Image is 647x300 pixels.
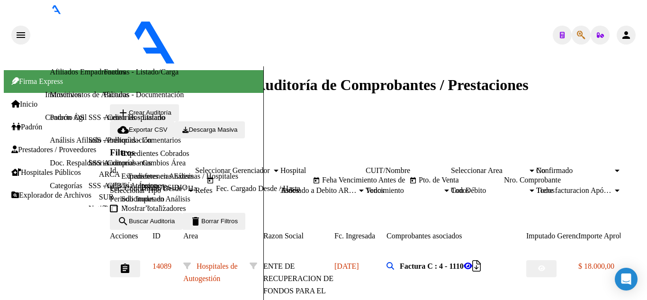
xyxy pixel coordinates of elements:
[578,232,634,240] span: Importe Aprobado
[578,262,614,270] span: $ 18.000,00
[536,166,546,174] span: No
[50,113,87,121] a: Padrón Ágil
[536,186,555,194] span: Todos
[89,136,152,144] a: SSS - Preliquidación
[121,172,194,181] a: Expedientes en Análisis
[11,123,42,131] a: Padrón
[526,230,578,242] datatable-header-cell: Imputado Gerenciador
[104,91,184,99] a: Facturas - Documentación
[30,14,255,64] img: Logo SAAS
[261,176,306,184] input: Fecha fin
[11,145,96,154] a: Prestadores / Proveedores
[400,262,464,270] strong: Factura C : 4 - 1110
[255,58,281,66] span: - OSTV
[578,230,630,242] datatable-header-cell: Importe Aprobado
[89,182,164,190] a: SSS - CPBTs Atenciones
[615,268,638,291] div: Open Intercom Messenger
[89,113,166,121] a: SSS - Censo Hospitalario
[121,195,190,203] a: Solicitudes en Análisis
[11,191,91,200] a: Explorador de Archivos
[50,136,101,144] a: Análisis Afiliado
[11,77,63,85] span: Firma Express
[620,29,632,41] mat-icon: person
[11,168,81,177] a: Hospitales Públicos
[407,175,419,186] button: Open calendar
[50,91,129,99] a: Movimientos de Afiliados
[263,230,334,242] datatable-header-cell: Razon Social
[110,147,643,158] h3: Filtros
[334,232,375,240] span: Fc. Ingresada
[110,76,529,93] span: PRESTADORES -> Auditoría de Comprobantes / Prestaciones
[89,159,152,167] a: SSS - Comprobantes
[141,206,177,215] a: DR.ENVIO
[104,68,179,76] a: Facturas - Listado/Carga
[366,186,384,194] span: Todos
[311,175,322,186] button: Open calendar
[386,230,526,242] datatable-header-cell: Comprobantes asociados
[386,232,462,240] span: Comprobantes asociados
[451,186,469,194] span: Todos
[99,170,120,178] a: ARCA
[11,100,37,109] a: Inicio
[127,172,238,181] a: Transferencias Externas / Hospitales
[50,68,126,76] a: Afiliados Empadronados
[526,232,594,240] span: Imputado Gerenciador
[15,29,27,41] mat-icon: menu
[334,230,386,242] datatable-header-cell: Fc. Ingresada
[280,186,299,194] span: Todos
[334,262,359,270] span: [DATE]
[121,149,189,158] a: Expedientes Cobrados
[451,166,528,175] span: Seleccionar Area
[263,232,304,240] span: Razon Social
[141,183,188,192] a: DS.SUBSIDIO
[99,193,114,201] a: SUR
